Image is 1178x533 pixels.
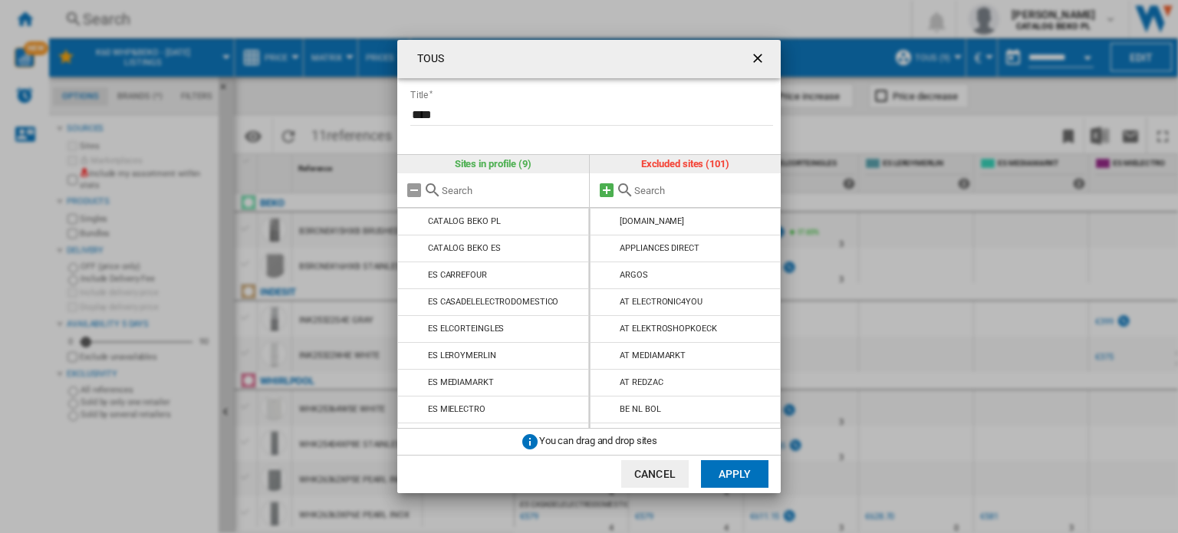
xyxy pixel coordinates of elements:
div: [DOMAIN_NAME] [620,216,684,226]
div: AT ELECTRONIC4YOU [620,297,702,307]
div: AT REDZAC [620,377,663,387]
div: ES LEROYMERLIN [428,350,496,360]
div: CATALOG BEKO PL [428,216,501,226]
div: AT MEDIAMARKT [620,350,686,360]
div: ES CASADELELECTRODOMESTICO [428,297,558,307]
input: Search [634,185,774,196]
input: Search [442,185,581,196]
div: Sites in profile (9) [397,155,589,173]
div: ES MEDIAMARKT [428,377,494,387]
div: ES MIELECTRO [428,404,485,414]
div: AT ELEKTROSHOPKOECK [620,324,716,334]
div: APPLIANCES DIRECT [620,243,699,253]
span: You can drag and drop sites [539,435,657,446]
button: getI18NText('BUTTONS.CLOSE_DIALOG') [744,44,775,74]
ng-md-icon: getI18NText('BUTTONS.CLOSE_DIALOG') [750,51,768,69]
div: ES ELCORTEINGLES [428,324,504,334]
div: CATALOG BEKO ES [428,243,501,253]
div: Excluded sites (101) [590,155,781,173]
div: ARGOS [620,270,648,280]
div: BE NL BOL [620,404,660,414]
md-icon: Add all [597,181,616,199]
div: ES CARREFOUR [428,270,487,280]
h4: TOUS [410,51,444,67]
md-icon: Remove all [405,181,423,199]
button: Apply [701,460,768,488]
button: Cancel [621,460,689,488]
